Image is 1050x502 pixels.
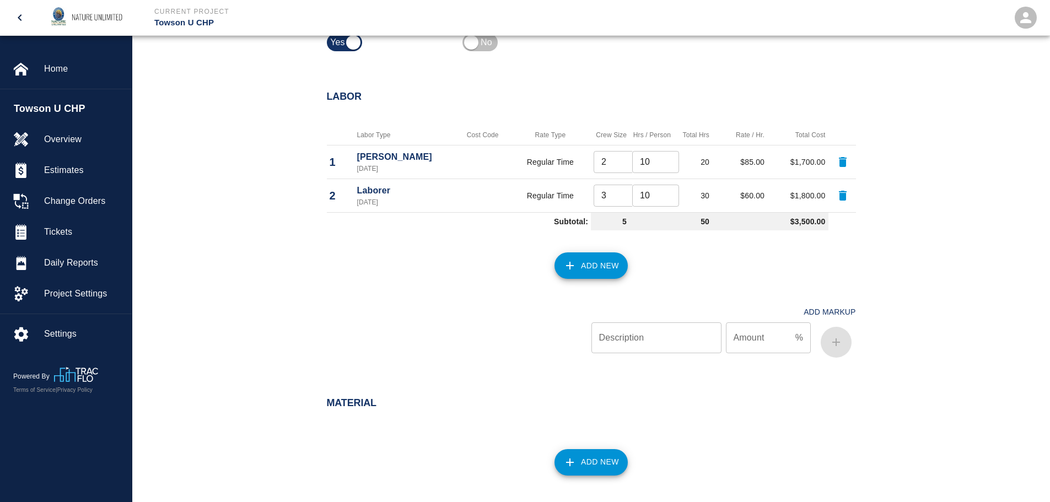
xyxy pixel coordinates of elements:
p: [PERSON_NAME] [357,150,453,164]
h4: Add Markup [804,307,855,317]
td: Subtotal: [327,212,591,230]
p: % [795,331,803,344]
td: 30 [674,179,712,212]
p: 1 [330,154,352,170]
th: Labor Type [354,125,456,145]
th: Total Hrs [674,125,712,145]
p: [DATE] [357,164,453,174]
th: Hrs / Person [629,125,674,145]
span: Estimates [44,164,123,177]
p: 2 [330,187,352,204]
h2: Material [327,397,856,409]
p: Current Project [154,7,585,17]
h2: Labor [327,91,856,103]
td: 20 [674,145,712,179]
th: Cost Code [456,125,510,145]
th: Total Cost [767,125,828,145]
td: $60.00 [712,179,767,212]
span: Home [44,62,123,75]
p: Powered By [13,371,54,381]
p: Towson U CHP [154,17,585,29]
span: Settings [44,327,123,341]
img: TracFlo [54,367,98,382]
td: Regular Time [510,145,591,179]
span: Tickets [44,225,123,239]
a: Privacy Policy [57,387,93,393]
span: | [56,387,57,393]
td: $1,700.00 [767,145,828,179]
button: Add New [554,449,628,476]
p: [DATE] [357,197,453,207]
span: Daily Reports [44,256,123,269]
th: Rate / Hr. [712,125,767,145]
td: $1,800.00 [767,179,828,212]
span: Project Settings [44,287,123,300]
a: Terms of Service [13,387,56,393]
button: open drawer [7,4,33,31]
td: Regular Time [510,179,591,212]
p: Laborer [357,184,453,197]
span: Change Orders [44,195,123,208]
button: Add New [554,252,628,279]
td: 5 [591,212,629,230]
span: Overview [44,133,123,146]
iframe: Chat Widget [995,449,1050,502]
td: 50 [629,212,712,230]
img: Nature Unlimited [45,2,132,33]
th: Crew Size [591,125,629,145]
td: $85.00 [712,145,767,179]
span: Towson U CHP [14,101,126,116]
th: Rate Type [510,125,591,145]
td: $3,500.00 [712,212,828,230]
